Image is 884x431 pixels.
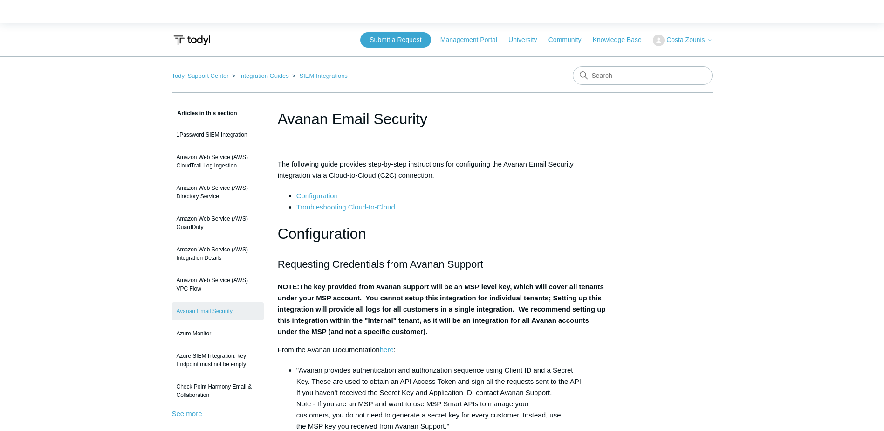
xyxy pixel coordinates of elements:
[593,35,651,45] a: Knowledge Base
[278,159,607,181] p: The following guide provides step-by-step instructions for configuring the Avanan Email Security ...
[360,32,431,48] a: Submit a Request
[278,344,607,355] p: From the Avanan Documentation :
[440,35,507,45] a: Management Portal
[239,72,288,79] a: Integration Guides
[666,36,705,43] span: Costa Zounis
[278,256,607,272] h2: Requesting Credentials from Avanan Support
[172,126,264,144] a: 1Password SIEM Integration
[278,283,606,335] strong: The key provided from Avanan support will be an MSP level key, which will cover all tenants under...
[300,72,348,79] a: SIEM Integrations
[548,35,591,45] a: Community
[172,325,264,342] a: Azure Monitor
[278,108,607,130] h1: Avanan Email Security
[172,72,229,79] a: Todyl Support Center
[653,35,713,46] button: Costa Zounis
[172,410,202,417] a: See more
[296,203,395,211] a: Troubleshooting Cloud-to-Cloud
[172,179,264,205] a: Amazon Web Service (AWS) Directory Service
[296,192,338,200] a: Configuration
[508,35,546,45] a: University
[172,32,212,49] img: Todyl Support Center Help Center home page
[278,283,300,291] strong: NOTE:
[172,347,264,373] a: Azure SIEM Integration: key Endpoint must not be empty
[278,222,607,246] h1: Configuration
[172,210,264,236] a: Amazon Web Service (AWS) GuardDuty
[290,72,348,79] li: SIEM Integrations
[380,346,394,354] a: here
[172,110,237,117] span: Articles in this section
[172,378,264,404] a: Check Point Harmony Email & Collaboration
[172,241,264,267] a: Amazon Web Service (AWS) Integration Details
[172,271,264,298] a: Amazon Web Service (AWS) VPC Flow
[172,72,231,79] li: Todyl Support Center
[230,72,290,79] li: Integration Guides
[172,148,264,174] a: Amazon Web Service (AWS) CloudTrail Log Ingestion
[172,302,264,320] a: Avanan Email Security
[573,66,713,85] input: Search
